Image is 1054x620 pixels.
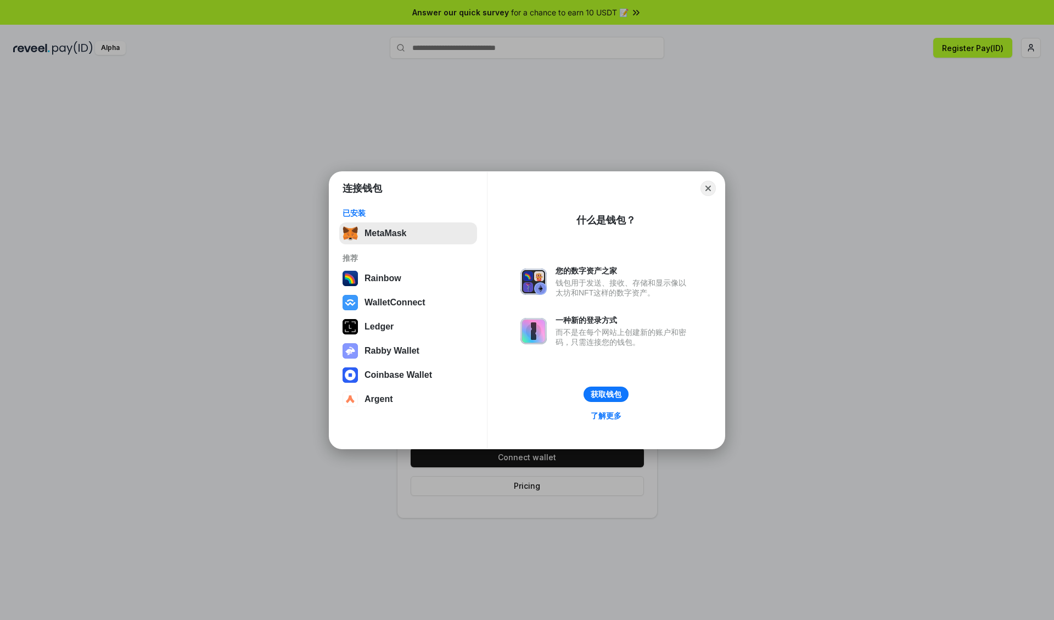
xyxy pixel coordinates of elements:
[365,370,432,380] div: Coinbase Wallet
[343,226,358,241] img: svg+xml,%3Csvg%20fill%3D%22none%22%20height%3D%2233%22%20viewBox%3D%220%200%2035%2033%22%20width%...
[339,340,477,362] button: Rabby Wallet
[365,322,394,332] div: Ledger
[556,327,692,347] div: 而不是在每个网站上创建新的账户和密码，只需连接您的钱包。
[343,295,358,310] img: svg+xml,%3Csvg%20width%3D%2228%22%20height%3D%2228%22%20viewBox%3D%220%200%2028%2028%22%20fill%3D...
[584,409,628,423] a: 了解更多
[365,298,425,308] div: WalletConnect
[520,269,547,295] img: svg+xml,%3Csvg%20xmlns%3D%22http%3A%2F%2Fwww.w3.org%2F2000%2Fsvg%22%20fill%3D%22none%22%20viewBox...
[343,271,358,286] img: svg+xml,%3Csvg%20width%3D%22120%22%20height%3D%22120%22%20viewBox%3D%220%200%20120%20120%22%20fil...
[556,266,692,276] div: 您的数字资产之家
[343,253,474,263] div: 推荐
[365,228,406,238] div: MetaMask
[343,319,358,334] img: svg+xml,%3Csvg%20xmlns%3D%22http%3A%2F%2Fwww.w3.org%2F2000%2Fsvg%22%20width%3D%2228%22%20height%3...
[343,343,358,359] img: svg+xml,%3Csvg%20xmlns%3D%22http%3A%2F%2Fwww.w3.org%2F2000%2Fsvg%22%20fill%3D%22none%22%20viewBox...
[576,214,636,227] div: 什么是钱包？
[339,388,477,410] button: Argent
[365,273,401,283] div: Rainbow
[365,346,419,356] div: Rabby Wallet
[343,392,358,407] img: svg+xml,%3Csvg%20width%3D%2228%22%20height%3D%2228%22%20viewBox%3D%220%200%2028%2028%22%20fill%3D...
[584,387,629,402] button: 获取钱包
[339,364,477,386] button: Coinbase Wallet
[591,389,621,399] div: 获取钱包
[339,267,477,289] button: Rainbow
[365,394,393,404] div: Argent
[591,411,621,421] div: 了解更多
[343,208,474,218] div: 已安装
[556,278,692,298] div: 钱包用于发送、接收、存储和显示像以太坊和NFT这样的数字资产。
[700,181,716,196] button: Close
[343,367,358,383] img: svg+xml,%3Csvg%20width%3D%2228%22%20height%3D%2228%22%20viewBox%3D%220%200%2028%2028%22%20fill%3D...
[339,222,477,244] button: MetaMask
[339,316,477,338] button: Ledger
[520,318,547,344] img: svg+xml,%3Csvg%20xmlns%3D%22http%3A%2F%2Fwww.w3.org%2F2000%2Fsvg%22%20fill%3D%22none%22%20viewBox...
[339,292,477,314] button: WalletConnect
[556,315,692,325] div: 一种新的登录方式
[343,182,382,195] h1: 连接钱包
